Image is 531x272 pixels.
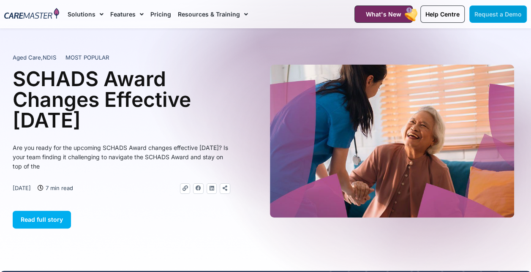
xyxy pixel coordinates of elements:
[420,5,465,23] a: Help Centre
[4,8,59,20] img: CareMaster Logo
[44,183,73,193] span: 7 min read
[425,11,460,18] span: Help Centre
[13,68,230,131] h1: SCHADS Award Changes Effective [DATE]
[270,65,515,218] img: A heartwarming moment where a support worker in a blue uniform, with a stethoscope draped over he...
[13,185,31,191] time: [DATE]
[13,54,41,61] span: Aged Care
[13,211,71,228] a: Read full story
[474,11,522,18] span: Request a Demo
[65,54,109,62] span: MOST POPULAR
[21,216,63,223] span: Read full story
[366,11,401,18] span: What's New
[43,54,56,61] span: NDIS
[354,5,413,23] a: What's New
[13,54,56,61] span: ,
[469,5,527,23] a: Request a Demo
[13,143,230,171] p: Are you ready for the upcoming SCHADS Award changes effective [DATE]? Is your team finding it cha...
